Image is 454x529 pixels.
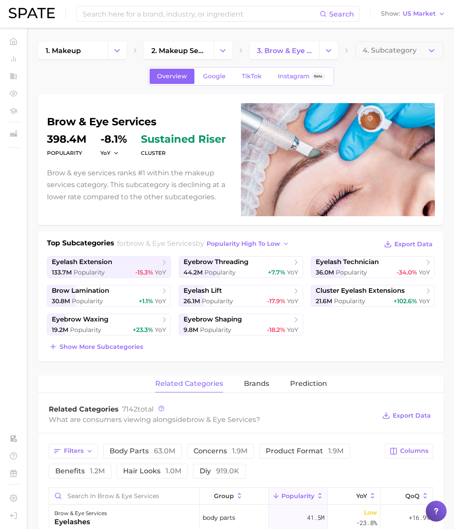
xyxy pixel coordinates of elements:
span: 1.0m [166,467,181,475]
a: 3. brow & eye services [250,42,319,59]
button: Change Category [214,42,232,59]
span: -18.2% [267,326,285,334]
button: Export Data [382,238,435,250]
span: cluster eyelash extensions [316,287,405,295]
span: -15.3% [135,268,153,276]
span: 1. makeup [46,47,81,55]
button: 4. Subcategory [355,42,444,59]
span: benefits [55,468,105,475]
span: Popularity [336,268,367,276]
span: popularity high to low [207,240,280,248]
span: YoY [287,268,298,276]
span: YoY [155,268,166,276]
span: +16.9% [409,512,430,523]
button: group [200,488,269,505]
span: YoY [287,326,298,334]
span: 36.0m [316,268,334,276]
span: brow & eye services [187,415,256,424]
span: 1.2m [90,467,105,475]
a: eyebrow shaping9.8m Popularity-18.2% YoY [179,314,303,335]
a: eyelash lift26.1m Popularity-17.9% YoY [179,285,303,307]
span: 30.8m [52,297,70,305]
button: QoQ [381,488,433,505]
span: hair looks [123,468,181,475]
span: Popularity [204,268,236,276]
span: 7142 [122,405,137,413]
span: Export Data [393,412,431,419]
div: What are consumers viewing alongside ? [49,414,376,425]
dt: Popularity [47,148,87,158]
span: Popularity [72,297,103,305]
span: 2. makeup services [151,47,206,55]
span: YoY [155,297,166,305]
h1: Top Subcategories [47,238,114,251]
span: brow & eye services [126,239,196,248]
span: eyebrow shaping [184,315,242,324]
span: 19.2m [52,326,68,334]
span: eyelash lift [184,287,222,295]
span: Related Categories [49,405,119,413]
span: Popularity [200,326,231,334]
span: eyebrow threading [184,258,248,266]
span: brands [244,380,269,388]
span: +1.1% [139,297,153,305]
button: popularity high to low [204,238,292,250]
span: Export Data [394,241,433,248]
a: eyebrow waxing19.2m Popularity+23.3% YoY [47,314,171,335]
input: Search here for a brand, industry, or ingredient [82,7,320,21]
button: Columns [385,444,433,459]
span: brow lamination [52,287,109,295]
span: Popularity [202,297,233,305]
span: US Market [403,11,436,16]
img: SPATE [9,8,55,18]
span: -23.8% [356,518,377,528]
span: 1.9m [328,447,344,455]
span: QoQ [405,492,420,499]
dd: 398.4m [47,134,87,144]
a: 2. makeup services [144,42,214,59]
span: Instagram [278,73,310,80]
span: Google [203,73,226,80]
span: TikTok [242,73,262,80]
span: 44.2m [184,268,203,276]
span: Search [329,10,354,18]
button: Filters [49,444,98,459]
a: eyelash extension133.7m Popularity-15.3% YoY [47,256,171,278]
a: Google [196,69,233,84]
span: 9.8m [184,326,198,334]
span: 41.5m [307,512,324,523]
span: eyelash extension [52,258,112,266]
dd: -8.1% [100,134,127,144]
span: YoY [155,326,166,334]
span: 919.0k [216,467,239,475]
span: YoY [356,492,367,499]
span: sustained riser [141,134,226,144]
input: Search in brow & eye services [49,488,199,504]
span: Columns [400,447,428,455]
span: eyelash technician [316,258,379,266]
a: brow lamination30.8m Popularity+1.1% YoY [47,285,171,307]
div: brow & eye services [54,508,107,519]
span: for by [117,239,292,248]
span: product format [266,448,344,455]
button: YoY [328,488,380,505]
span: Show more subcategories [60,343,143,351]
span: total [122,405,154,413]
button: Popularity [269,488,328,505]
a: cluster eyelash extensions21.6m Popularity+102.6% YoY [311,285,435,307]
p: Brow & eye services ranks #1 within the makeup services category. This subcategory is declining a... [47,167,230,203]
span: Filters [64,447,83,455]
a: eyelash technician36.0m Popularity-34.0% YoY [311,256,435,278]
span: Beta [314,73,322,80]
span: Overview [157,73,187,80]
span: Low [364,507,377,518]
span: body parts [203,512,235,523]
span: 63.0m [154,447,175,455]
span: +23.3% [133,326,153,334]
span: Popularity [73,268,105,276]
dt: cluster [141,148,226,158]
span: concerns [194,448,247,455]
span: 4. Subcategory [363,47,417,54]
button: Export Data [380,409,433,422]
span: 21.6m [316,297,332,305]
